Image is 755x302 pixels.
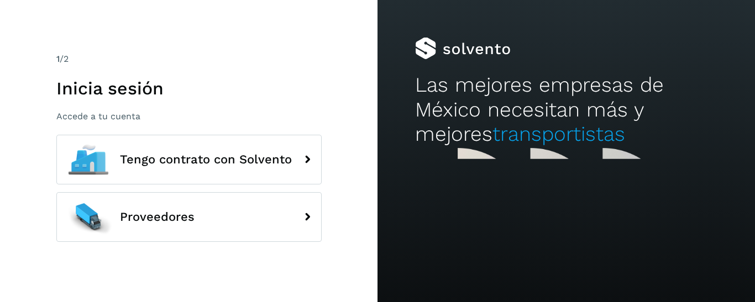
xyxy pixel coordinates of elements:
[56,54,60,64] span: 1
[415,73,717,146] h2: Las mejores empresas de México necesitan más y mejores
[56,135,322,184] button: Tengo contrato con Solvento
[120,153,292,166] span: Tengo contrato con Solvento
[492,122,625,146] span: transportistas
[56,192,322,242] button: Proveedores
[56,52,322,66] div: /2
[56,111,322,121] p: Accede a tu cuenta
[120,210,195,224] span: Proveedores
[56,78,322,99] h1: Inicia sesión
